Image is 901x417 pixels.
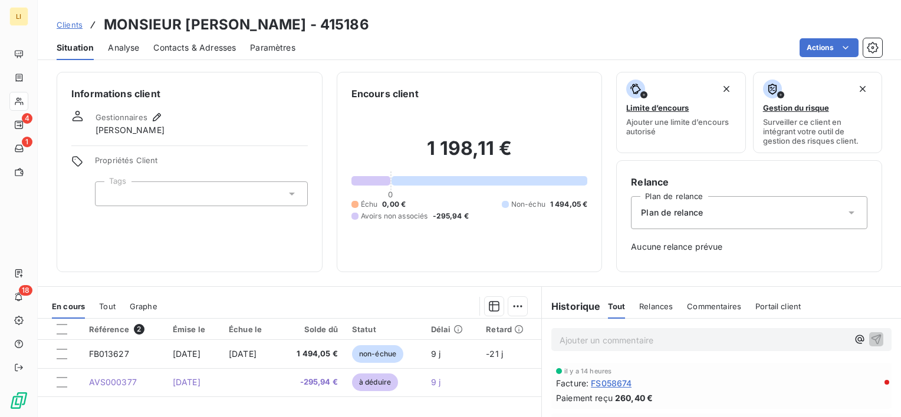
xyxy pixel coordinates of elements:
[763,117,872,145] span: Surveiller ce client en intégrant votre outil de gestion des risques client.
[542,299,601,313] h6: Historique
[511,199,545,210] span: Non-échu
[71,87,308,101] h6: Informations client
[556,392,613,404] span: Paiement reçu
[105,188,114,199] input: Ajouter une valeur
[687,302,741,311] span: Commentaires
[763,103,829,112] span: Gestion du risque
[564,368,611,375] span: il y a 14 heures
[285,376,337,388] span: -295,94 €
[22,113,32,124] span: 4
[57,42,94,54] span: Situation
[96,124,165,136] span: [PERSON_NAME]
[388,190,393,199] span: 0
[615,392,653,404] span: 260,40 €
[639,302,673,311] span: Relances
[104,14,369,35] h3: MONSIEUR [PERSON_NAME] - 415186
[9,7,28,26] div: LI
[616,72,745,153] button: Limite d’encoursAjouter une limite d’encours autorisé
[361,199,378,210] span: Échu
[96,112,147,122] span: Gestionnaires
[9,391,28,410] img: Logo LeanPay
[250,42,295,54] span: Paramètres
[591,377,632,389] span: FS058674
[352,345,403,363] span: non-échue
[108,42,139,54] span: Analyse
[361,211,428,221] span: Avoirs non associés
[486,349,503,359] span: -21 j
[57,19,83,31] a: Clients
[173,325,215,334] div: Émise le
[753,72,882,153] button: Gestion du risqueSurveiller ce client en intégrant votre outil de gestion des risques client.
[285,325,337,334] div: Solde dû
[52,302,85,311] span: En cours
[351,137,588,172] h2: 1 198,11 €
[431,377,440,387] span: 9 j
[173,349,200,359] span: [DATE]
[431,349,440,359] span: 9 j
[382,199,406,210] span: 0,00 €
[626,103,689,112] span: Limite d’encours
[99,302,116,311] span: Tout
[57,20,83,29] span: Clients
[431,325,472,334] div: Délai
[755,302,801,311] span: Portail client
[153,42,236,54] span: Contacts & Adresses
[134,324,144,335] span: 2
[861,377,889,405] iframe: Intercom live chat
[433,211,469,221] span: -295,94 €
[631,241,867,253] span: Aucune relance prévue
[556,377,588,389] span: Facture :
[130,302,157,311] span: Graphe
[95,155,308,172] span: Propriétés Client
[22,137,32,147] span: 1
[19,285,32,296] span: 18
[550,199,588,210] span: 1 494,05 €
[351,87,419,101] h6: Encours client
[173,377,200,387] span: [DATE]
[89,377,137,387] span: AVS000377
[229,349,257,359] span: [DATE]
[89,349,129,359] span: FB013627
[608,302,626,311] span: Tout
[631,175,867,189] h6: Relance
[89,324,159,335] div: Référence
[800,38,859,57] button: Actions
[229,325,271,334] div: Échue le
[285,348,337,360] span: 1 494,05 €
[641,207,703,219] span: Plan de relance
[352,373,398,391] span: à déduire
[486,325,534,334] div: Retard
[352,325,417,334] div: Statut
[626,117,735,136] span: Ajouter une limite d’encours autorisé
